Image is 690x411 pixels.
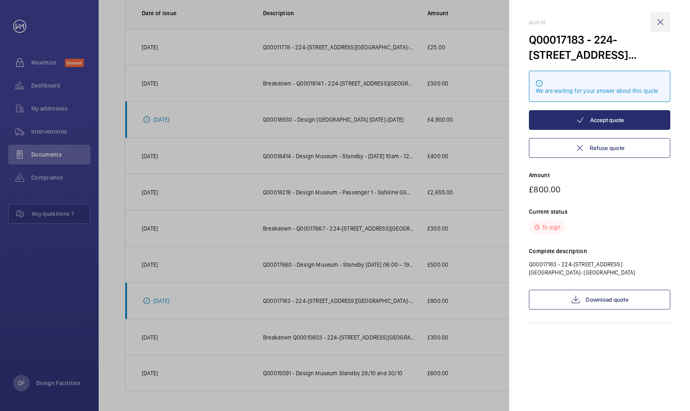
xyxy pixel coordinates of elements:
a: Download quote [529,290,670,309]
button: Refuse quote [529,138,670,158]
p: Current status [529,208,670,216]
h2: Quote [529,20,670,25]
div: Q00017183 - 224-[STREET_ADDRESS][GEOGRAPHIC_DATA]- [GEOGRAPHIC_DATA] [529,32,670,62]
p: Amount [529,171,670,179]
button: Accept quote [529,110,670,130]
p: Q00017183 - 224-[STREET_ADDRESS][GEOGRAPHIC_DATA]- [GEOGRAPHIC_DATA] [529,260,670,277]
div: We are waiting for your answer about this quote [536,87,663,95]
p: To sign [542,223,561,231]
p: £800.00 [529,184,670,194]
p: Complete description [529,247,670,255]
